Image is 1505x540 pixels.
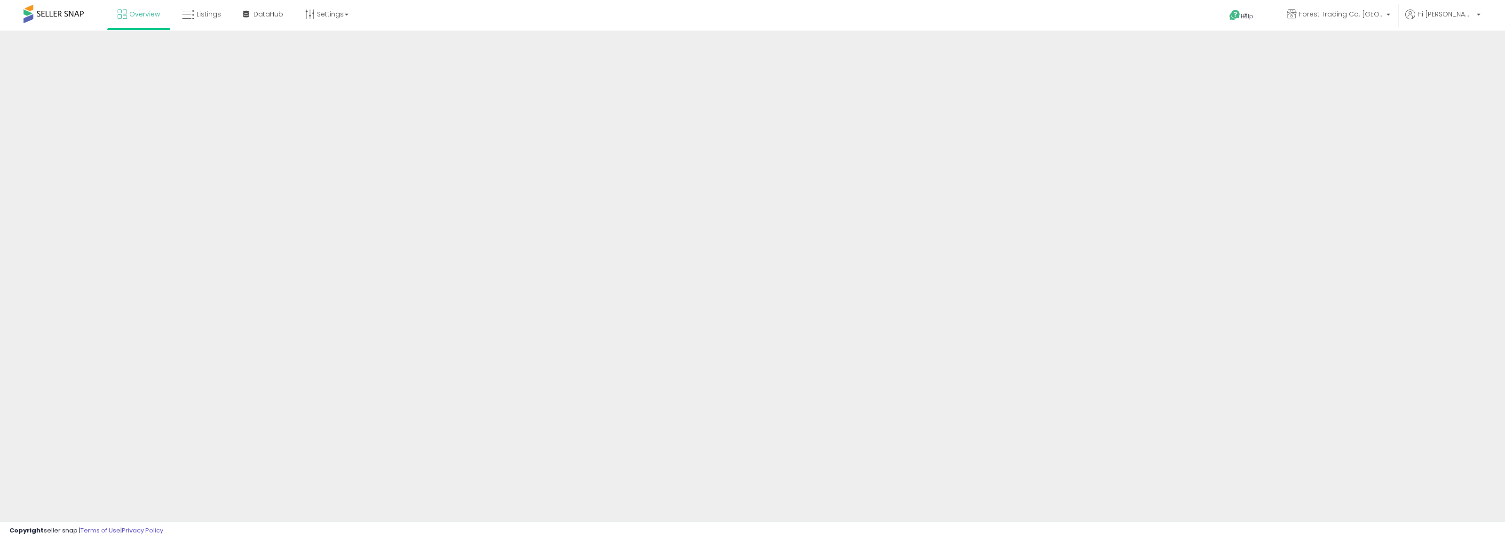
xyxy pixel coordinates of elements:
[197,9,221,19] span: Listings
[1229,9,1241,21] i: Get Help
[1405,9,1481,31] a: Hi [PERSON_NAME]
[1418,9,1474,19] span: Hi [PERSON_NAME]
[1241,12,1253,20] span: Help
[129,9,160,19] span: Overview
[1222,2,1272,31] a: Help
[253,9,283,19] span: DataHub
[1299,9,1384,19] span: Forest Trading Co. [GEOGRAPHIC_DATA]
